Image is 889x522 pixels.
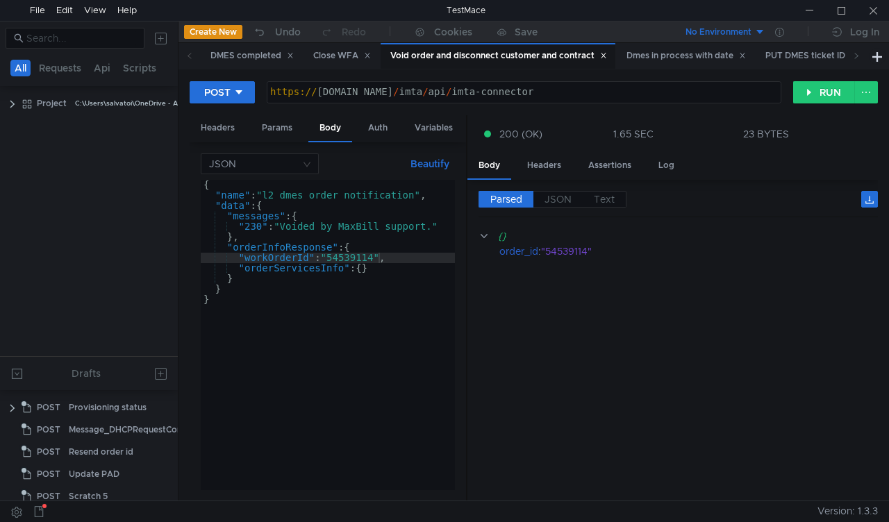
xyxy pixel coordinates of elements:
[72,365,101,382] div: Drafts
[594,193,615,205] span: Text
[313,49,371,63] div: Close WFA
[499,244,538,259] div: order_id
[184,25,242,39] button: Create New
[35,60,85,76] button: Requests
[210,49,294,63] div: DMES completed
[499,126,542,142] span: 200 (OK)
[242,22,310,42] button: Undo
[647,153,686,178] div: Log
[37,486,60,507] span: POST
[405,155,455,172] button: Beautify
[404,115,464,141] div: Variables
[37,93,67,114] div: Project
[37,441,60,462] span: POST
[10,60,31,76] button: All
[467,153,511,180] div: Body
[515,27,538,37] div: Save
[577,153,642,178] div: Assertions
[850,24,879,40] div: Log In
[743,128,789,140] div: 23 BYTES
[37,397,60,418] span: POST
[204,85,231,100] div: POST
[69,486,108,507] div: Scratch 5
[613,128,654,140] div: 1.65 SEC
[793,81,855,103] button: RUN
[498,228,858,244] div: {}
[69,419,211,440] div: Message_DHCPRequestCompleted
[190,115,246,141] div: Headers
[817,501,878,521] span: Version: 1.3.3
[308,115,352,142] div: Body
[490,193,522,205] span: Parsed
[37,419,60,440] span: POST
[669,21,765,43] button: No Environment
[190,81,255,103] button: POST
[686,26,751,39] div: No Environment
[545,193,572,205] span: JSON
[541,244,861,259] div: "54539114"
[251,115,304,141] div: Params
[499,244,878,259] div: :
[119,60,160,76] button: Scripts
[275,24,301,40] div: Undo
[342,24,366,40] div: Redo
[765,49,858,63] div: PUT DMES ticket ID
[69,397,147,418] div: Provisioning status
[626,49,746,63] div: Dmes in process with date
[310,22,376,42] button: Redo
[69,464,119,485] div: Update PAD
[37,464,60,485] span: POST
[90,60,115,76] button: Api
[516,153,572,178] div: Headers
[434,24,472,40] div: Cookies
[390,49,607,63] div: Void order and disconnect customer and contract
[26,31,136,46] input: Search...
[69,441,133,462] div: Resend order id
[357,115,399,141] div: Auth
[75,93,356,114] div: C:\Users\salvatoi\OneDrive - AMDOCS\Backup Folders\Documents\testmace\Project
